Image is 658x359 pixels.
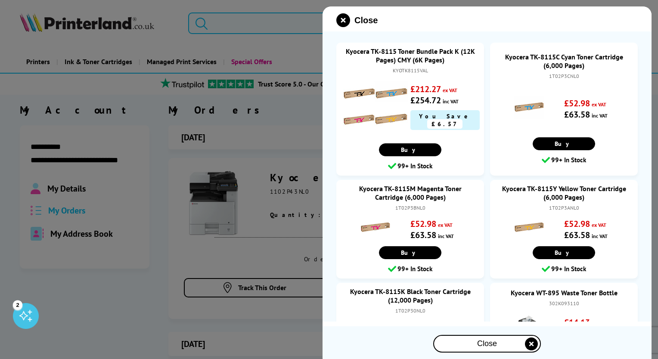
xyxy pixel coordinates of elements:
img: Kyocera TK-8115Y Yellow Toner Cartridge (6,000 Pages) [514,212,544,242]
span: Buy [401,249,419,257]
div: 99+ In Stock [494,155,633,166]
span: ex VAT [443,87,457,93]
div: 1T02P3BNL0 [345,204,475,212]
div: 99+ In Stock [341,161,480,172]
a: Kyocera TK-8115K Black Toner Cartridge (12,000 Pages) [345,287,475,304]
button: close modal [336,13,378,27]
img: Kyocera TK-8115K Black Toner Cartridge (12,000 Pages) [360,316,391,346]
strong: £63.58 [410,229,436,241]
span: ex VAT [592,320,606,327]
a: Kyocera TK-8115C Cyan Toner Cartridge (6,000 Pages) [499,53,629,70]
span: inc VAT [438,233,454,239]
a: Kyocera TK-8115Y Yellow Toner Cartridge (6,000 Pages) [499,184,629,201]
img: Kyocera WT-895 Waste Toner Bottle [514,311,544,341]
strong: £6.57 [427,119,462,129]
div: 99+ In Stock [494,263,633,275]
span: ex VAT [592,222,606,228]
span: inc VAT [443,98,459,105]
strong: £14.13 [564,317,590,328]
strong: £52.98 [410,218,436,229]
div: 2 [13,300,22,309]
strong: £212.27 [410,84,441,95]
strong: £63.58 [564,109,590,120]
img: Kyocera TK-8115C Cyan Toner Cartridge (6,000 Pages) [514,92,544,122]
span: You Save [419,112,471,120]
div: 99+ In Stock [341,263,480,275]
a: Kyocera TK-8115 Toner Bundle Pack K (12K Pages) CMY (6K Pages) [345,47,475,64]
span: Close [477,339,497,348]
strong: £59.90 [410,321,436,332]
span: Close [354,15,378,25]
span: ex VAT [592,101,606,108]
span: Buy [555,140,573,148]
span: inc VAT [592,112,608,119]
div: 1T02P3CNL0 [499,72,629,80]
strong: £254.72 [410,95,441,106]
strong: £52.98 [564,98,590,109]
img: Kyocera TK-8115 Toner Bundle Pack K (12K Pages) CMY (6K Pages) [343,75,408,139]
strong: £63.58 [564,229,590,241]
div: 302K093110 [499,299,629,308]
div: KYOTK8115VAL [345,66,475,75]
span: Buy [555,249,573,257]
button: close modal [433,335,541,353]
img: Kyocera TK-8115M Magenta Toner Cartridge (6,000 Pages) [360,212,391,242]
strong: £52.98 [564,218,590,229]
span: inc VAT [592,233,608,239]
a: Kyocera WT-895 Waste Toner Bottle [499,288,629,297]
span: Buy [401,146,419,154]
a: Kyocera TK-8115M Magenta Toner Cartridge (6,000 Pages) [345,184,475,201]
div: 1T02P3ANL0 [499,204,629,212]
span: ex VAT [438,222,453,228]
div: 1T02P30NL0 [345,306,475,315]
